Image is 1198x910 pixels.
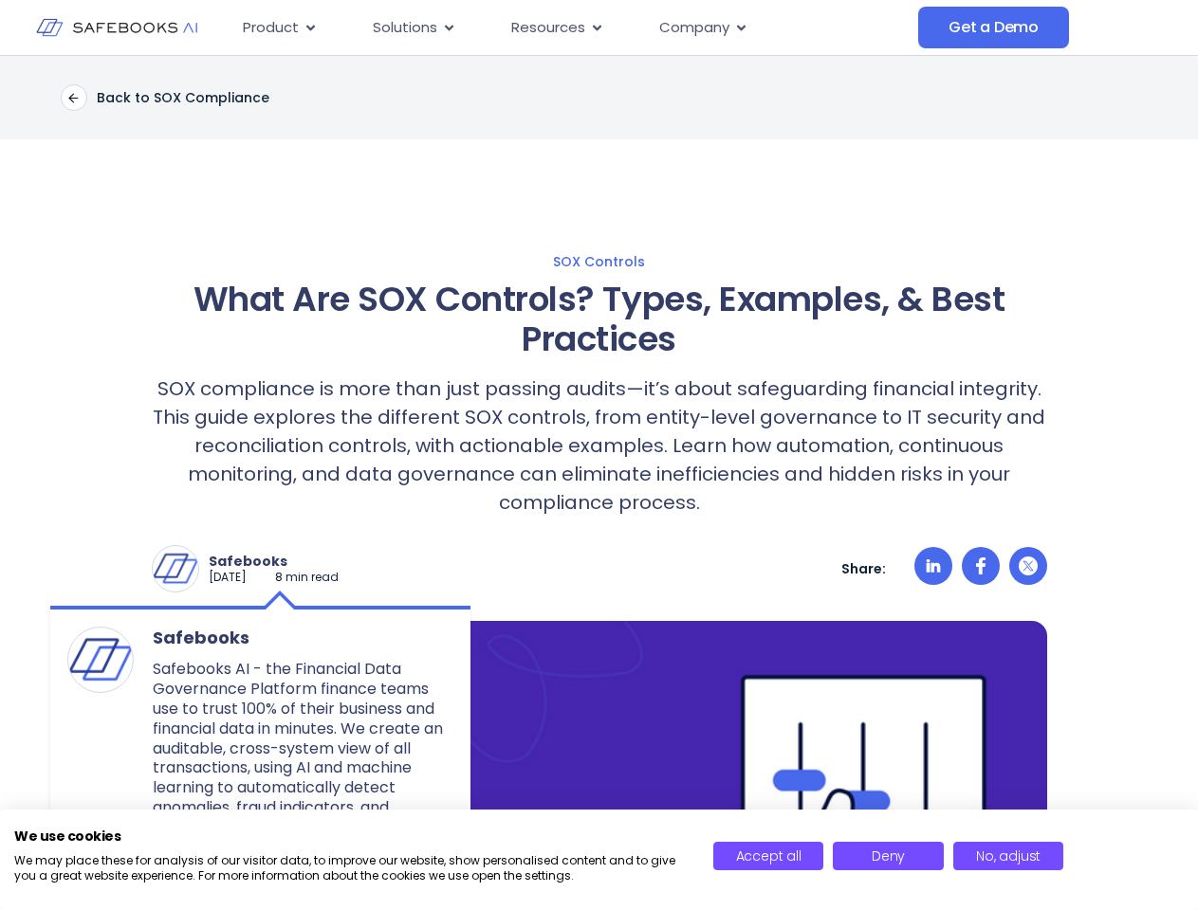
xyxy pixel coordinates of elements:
div: Menu Toggle [228,9,918,46]
button: Accept all cookies [713,842,824,870]
span: No, adjust [976,846,1041,865]
p: Safebooks [209,553,339,570]
h2: We use cookies [14,828,685,845]
a: Get a Demo [918,7,1069,48]
button: Adjust cookie preferences [953,842,1064,870]
nav: Menu [228,9,918,46]
p: SOX compliance is more than just passing audits—it’s about safeguarding financial integrity. This... [152,374,1047,517]
span: Get a Demo [949,18,1039,37]
span: Product [243,17,299,39]
button: Deny all cookies [833,842,944,870]
span: Solutions [373,17,437,39]
img: Safebooks [153,546,198,591]
a: Back to SOX Compliance [61,84,269,111]
span: Safebooks [153,627,453,648]
p: [DATE] [209,570,247,586]
p: Share: [841,560,886,577]
h1: What Are SOX Controls? Types, Examples, & Best Practices [152,280,1047,359]
span: Deny [872,846,905,865]
span: Resources [511,17,585,39]
p: Back to SOX Compliance [97,89,269,106]
p: Safebooks AI - the Financial Data Governance Platform finance teams use to trust 100% of their bu... [153,660,453,837]
img: Safebooks [68,628,133,692]
span: Accept all [736,846,802,865]
p: 8 min read [275,570,339,586]
span: Company [659,17,729,39]
p: We may place these for analysis of our visitor data, to improve our website, show personalised co... [14,852,685,884]
a: SOX Controls [19,253,1179,270]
